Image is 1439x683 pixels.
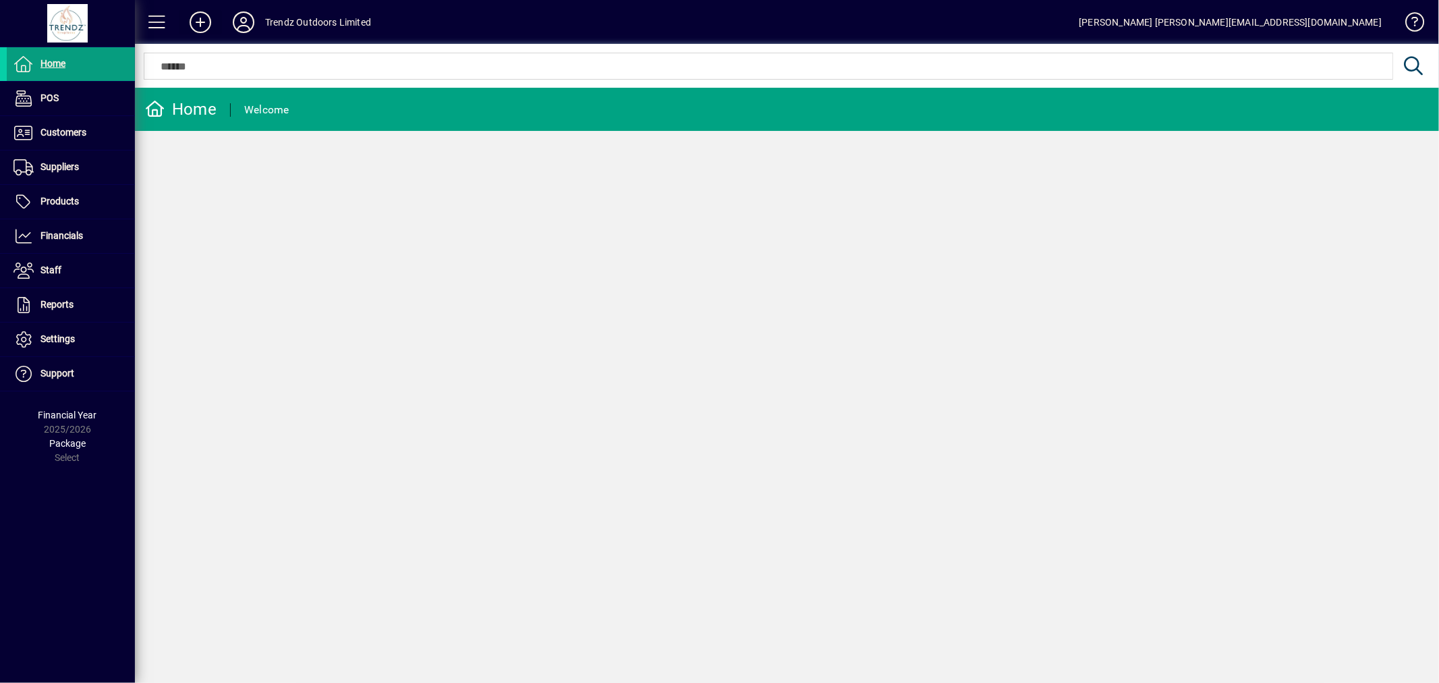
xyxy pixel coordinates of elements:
[7,185,135,219] a: Products
[1079,11,1382,33] div: [PERSON_NAME] [PERSON_NAME][EMAIL_ADDRESS][DOMAIN_NAME]
[40,196,79,207] span: Products
[40,161,79,172] span: Suppliers
[38,410,97,420] span: Financial Year
[7,254,135,288] a: Staff
[40,92,59,103] span: POS
[49,438,86,449] span: Package
[40,58,65,69] span: Home
[7,323,135,356] a: Settings
[40,368,74,379] span: Support
[7,219,135,253] a: Financials
[179,10,222,34] button: Add
[7,151,135,184] a: Suppliers
[1395,3,1422,47] a: Knowledge Base
[40,265,61,275] span: Staff
[145,99,217,120] div: Home
[7,357,135,391] a: Support
[40,230,83,241] span: Financials
[222,10,265,34] button: Profile
[7,288,135,322] a: Reports
[40,333,75,344] span: Settings
[265,11,371,33] div: Trendz Outdoors Limited
[244,99,289,121] div: Welcome
[7,116,135,150] a: Customers
[40,127,86,138] span: Customers
[40,299,74,310] span: Reports
[7,82,135,115] a: POS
